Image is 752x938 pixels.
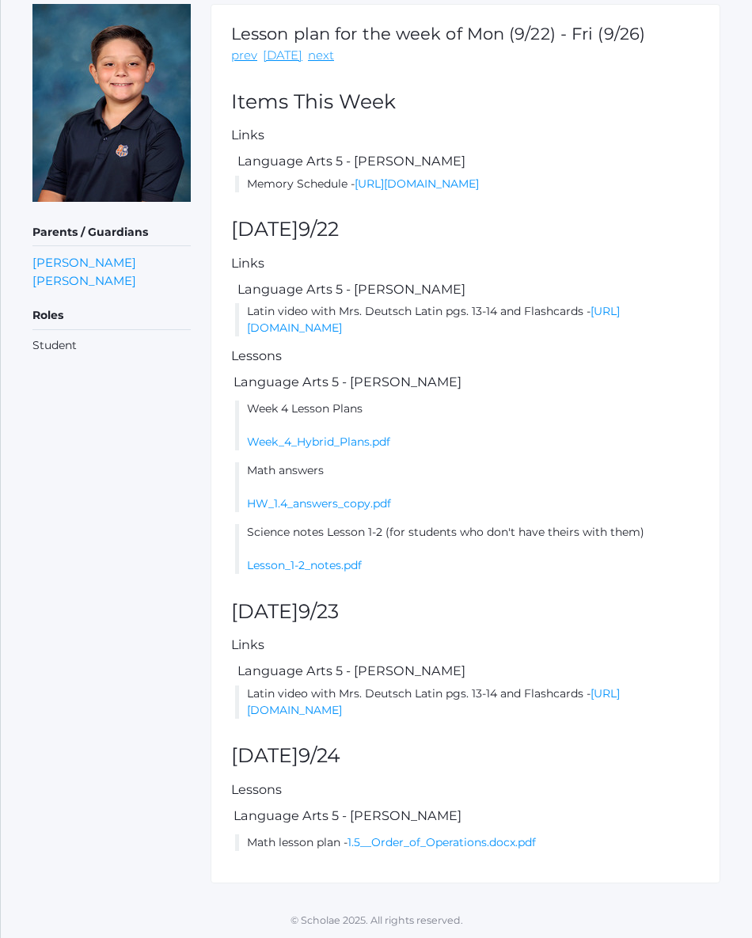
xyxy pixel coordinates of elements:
[231,91,700,113] h2: Items This Week
[231,47,257,65] a: prev
[235,283,700,297] h5: Language Arts 5 - [PERSON_NAME]
[231,349,700,363] h5: Lessons
[235,664,700,678] h5: Language Arts 5 - [PERSON_NAME]
[247,435,390,449] a: Week_4_Hybrid_Plans.pdf
[231,375,700,389] h5: Language Arts 5 - [PERSON_NAME]
[231,745,700,767] h2: [DATE]
[231,638,700,652] h5: Links
[231,256,700,271] h5: Links
[247,686,620,717] a: [URL][DOMAIN_NAME]
[32,337,191,354] li: Student
[231,809,700,823] h5: Language Arts 5 - [PERSON_NAME]
[32,253,136,272] a: [PERSON_NAME]
[247,496,391,511] a: HW_1.4_answers_copy.pdf
[32,219,191,246] h5: Parents / Guardians
[235,834,700,851] li: Math lesson plan -
[355,177,479,191] a: [URL][DOMAIN_NAME]
[231,601,700,623] h2: [DATE]
[247,558,362,572] a: Lesson_1-2_notes.pdf
[298,743,340,767] span: 9/24
[32,272,136,290] a: [PERSON_NAME]
[298,217,339,241] span: 9/22
[308,47,334,65] a: next
[235,524,700,574] li: Science notes Lesson 1-2 (for students who don't have theirs with them)
[263,47,302,65] a: [DATE]
[235,462,700,512] li: Math answers
[235,685,700,719] li: Latin video with Mrs. Deutsch Latin pgs. 13-14 and Flashcards -
[231,783,700,797] h5: Lessons
[231,128,700,142] h5: Links
[32,302,191,329] h5: Roles
[235,176,700,192] li: Memory Schedule -
[348,835,536,849] a: 1.5__Order_of_Operations.docx.pdf
[235,401,700,450] li: Week 4 Lesson Plans
[235,154,700,169] h5: Language Arts 5 - [PERSON_NAME]
[32,4,191,202] img: Aiden Oceguera
[231,218,700,241] h2: [DATE]
[298,599,339,623] span: 9/23
[1,913,752,929] p: © Scholae 2025. All rights reserved.
[231,25,645,43] h1: Lesson plan for the week of Mon (9/22) - Fri (9/26)
[235,303,700,336] li: Latin video with Mrs. Deutsch Latin pgs. 13-14 and Flashcards -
